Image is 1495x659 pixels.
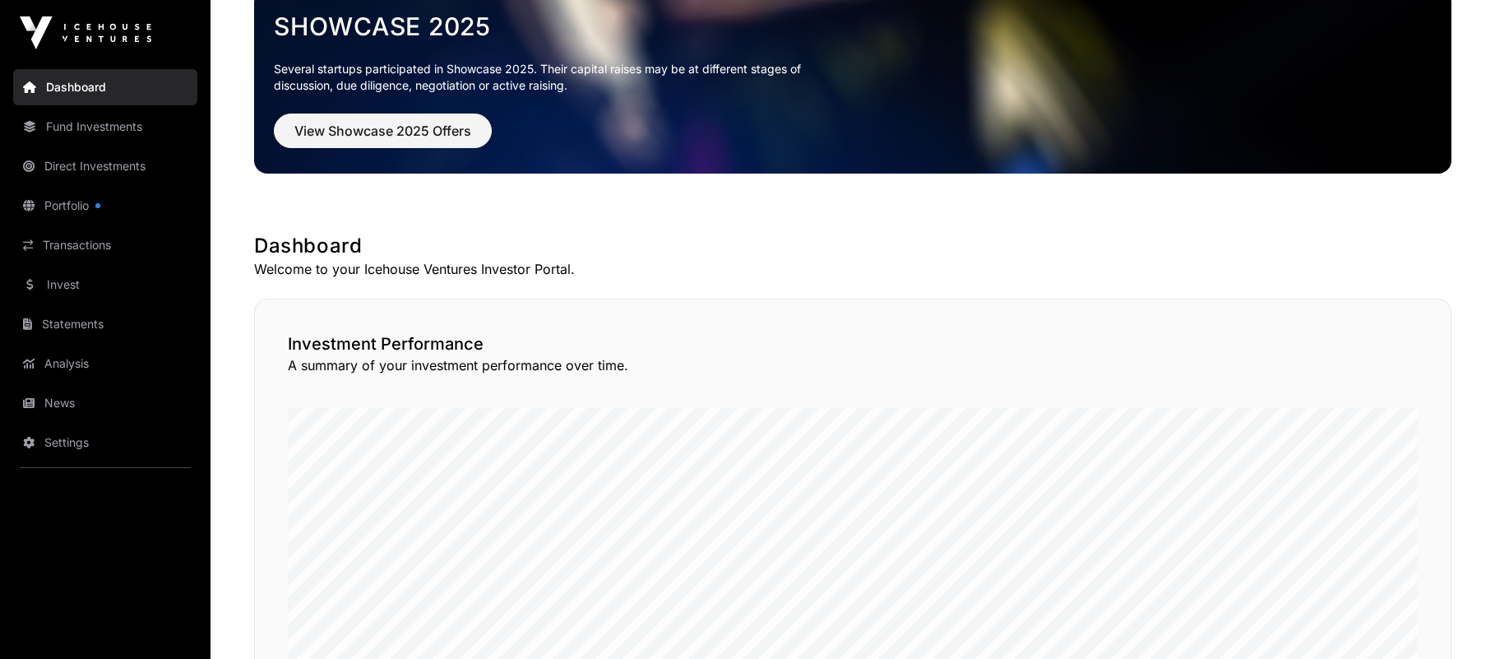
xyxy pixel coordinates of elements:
a: Fund Investments [13,109,197,145]
a: Settings [13,425,197,461]
a: Transactions [13,227,197,263]
a: Dashboard [13,69,197,105]
a: Direct Investments [13,148,197,184]
a: Invest [13,267,197,303]
p: A summary of your investment performance over time. [288,355,1418,375]
a: Statements [13,306,197,342]
img: Icehouse Ventures Logo [20,16,151,49]
a: News [13,385,197,421]
a: View Showcase 2025 Offers [274,130,492,146]
a: Showcase 2025 [274,12,1432,41]
p: Welcome to your Icehouse Ventures Investor Portal. [254,259,1451,279]
button: View Showcase 2025 Offers [274,114,492,148]
span: View Showcase 2025 Offers [294,121,471,141]
p: Several startups participated in Showcase 2025. Their capital raises may be at different stages o... [274,61,826,94]
h1: Dashboard [254,233,1451,259]
h2: Investment Performance [288,332,1418,355]
iframe: Chat Widget [1413,580,1495,659]
a: Portfolio [13,188,197,224]
a: Analysis [13,346,197,382]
